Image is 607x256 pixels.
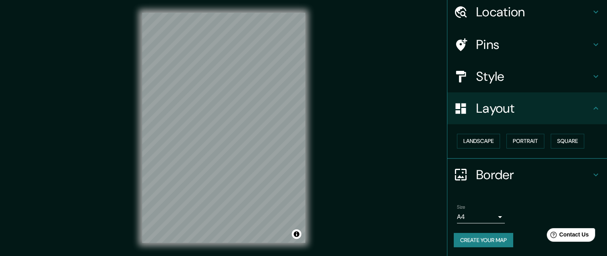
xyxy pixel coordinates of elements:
[536,225,598,247] iframe: Help widget launcher
[476,100,591,116] h4: Layout
[457,134,500,149] button: Landscape
[447,61,607,92] div: Style
[476,167,591,183] h4: Border
[447,92,607,124] div: Layout
[476,37,591,53] h4: Pins
[292,229,301,239] button: Toggle attribution
[447,29,607,61] div: Pins
[454,233,513,248] button: Create your map
[142,13,305,243] canvas: Map
[506,134,544,149] button: Portrait
[457,211,505,223] div: A4
[457,203,465,210] label: Size
[447,159,607,191] div: Border
[551,134,584,149] button: Square
[476,4,591,20] h4: Location
[476,68,591,84] h4: Style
